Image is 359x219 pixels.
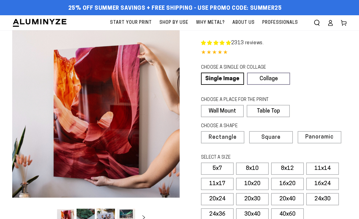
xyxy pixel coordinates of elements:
[306,193,339,205] label: 24x30
[201,97,284,103] legend: CHOOSE A PLACE FOR THE PRINT
[271,193,304,205] label: 20x40
[236,193,269,205] label: 20x30
[271,163,304,175] label: 8x12
[262,19,298,27] span: Professionals
[236,178,269,190] label: 10x20
[201,193,234,205] label: 20x24
[247,73,290,85] a: Collage
[232,19,255,27] span: About Us
[305,134,334,140] span: Panoramic
[201,154,286,161] legend: SELECT A SIZE
[201,123,285,130] legend: CHOOSE A SHAPE
[229,15,258,30] a: About Us
[271,178,304,190] label: 16x20
[201,163,234,175] label: 5x7
[236,163,269,175] label: 8x10
[201,73,244,85] a: Single Image
[201,64,285,71] legend: CHOOSE A SINGLE OR COLLAGE
[156,15,192,30] a: Shop By Use
[196,19,225,27] span: Why Metal?
[209,135,237,140] span: Rectangle
[160,19,188,27] span: Shop By Use
[110,19,152,27] span: Start Your Print
[107,15,155,30] a: Start Your Print
[12,18,67,27] img: Aluminyze
[193,15,228,30] a: Why Metal?
[247,105,290,117] label: Table Top
[306,178,339,190] label: 16x24
[68,5,282,12] span: 25% off Summer Savings + Free Shipping - Use Promo Code: SUMMER25
[259,15,301,30] a: Professionals
[261,135,281,140] span: Square
[201,178,234,190] label: 11x17
[306,163,339,175] label: 11x14
[201,105,244,117] label: Wall Mount
[310,16,324,30] summary: Search our site
[201,48,347,57] div: 4.85 out of 5.0 stars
